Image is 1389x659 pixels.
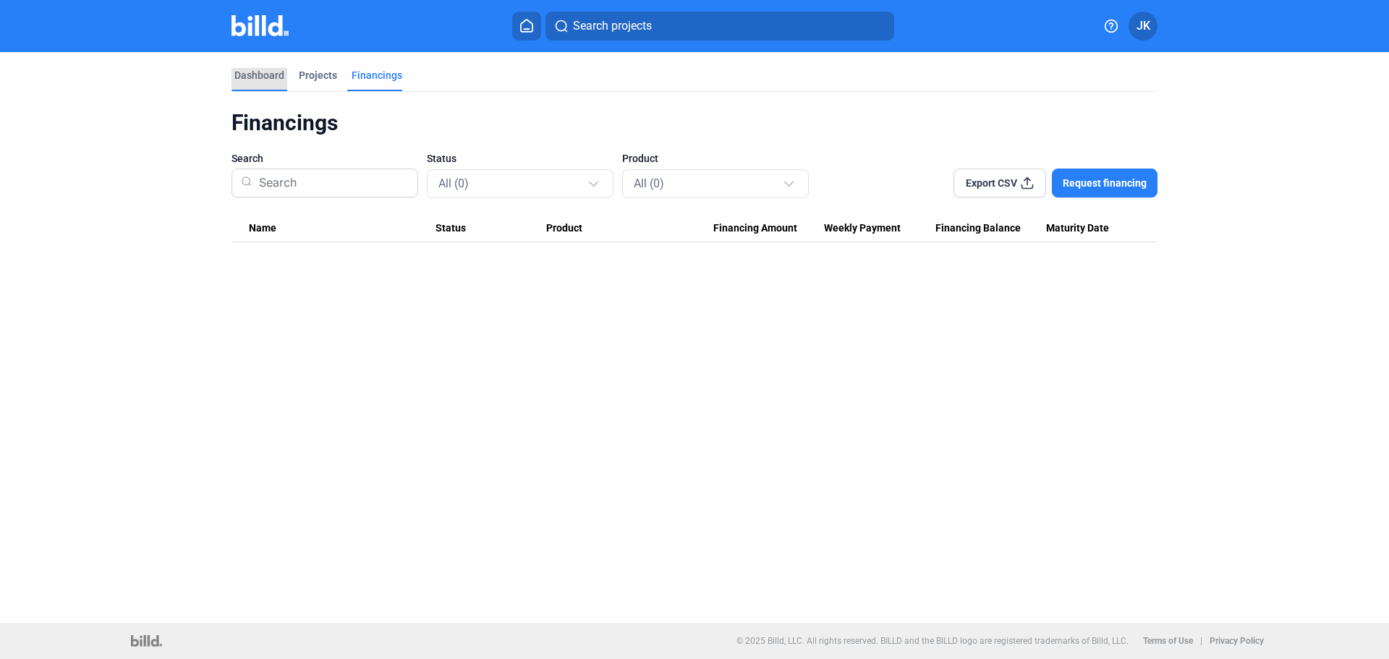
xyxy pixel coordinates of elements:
[249,222,436,235] div: Name
[249,222,276,235] span: Name
[966,176,1017,190] span: Export CSV
[634,177,664,190] span: All (0)
[622,151,658,166] span: Product
[438,177,469,190] span: All (0)
[573,17,652,35] span: Search projects
[824,222,935,235] div: Weekly Payment
[1200,636,1202,646] p: |
[231,109,1157,137] div: Financings
[545,12,894,41] button: Search projects
[1210,636,1264,646] b: Privacy Policy
[546,222,582,235] span: Product
[736,636,1129,646] p: © 2025 Billd, LLC. All rights reserved. BILLD and the BILLD logo are registered trademarks of Bil...
[546,222,713,235] div: Product
[953,169,1046,197] button: Export CSV
[253,164,409,202] input: Search
[1129,12,1157,41] button: JK
[713,222,797,235] span: Financing Amount
[1052,169,1157,197] button: Request financing
[234,68,284,82] div: Dashboard
[231,151,263,166] span: Search
[935,222,1021,235] span: Financing Balance
[935,222,1047,235] div: Financing Balance
[231,15,289,36] img: Billd Company Logo
[824,222,901,235] span: Weekly Payment
[436,222,466,235] span: Status
[436,222,547,235] div: Status
[131,635,162,647] img: logo
[1046,222,1140,235] div: Maturity Date
[713,222,825,235] div: Financing Amount
[1046,222,1109,235] span: Maturity Date
[299,68,337,82] div: Projects
[1143,636,1193,646] b: Terms of Use
[1063,176,1147,190] span: Request financing
[1137,17,1150,35] span: JK
[427,151,456,166] span: Status
[352,68,402,82] div: Financings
